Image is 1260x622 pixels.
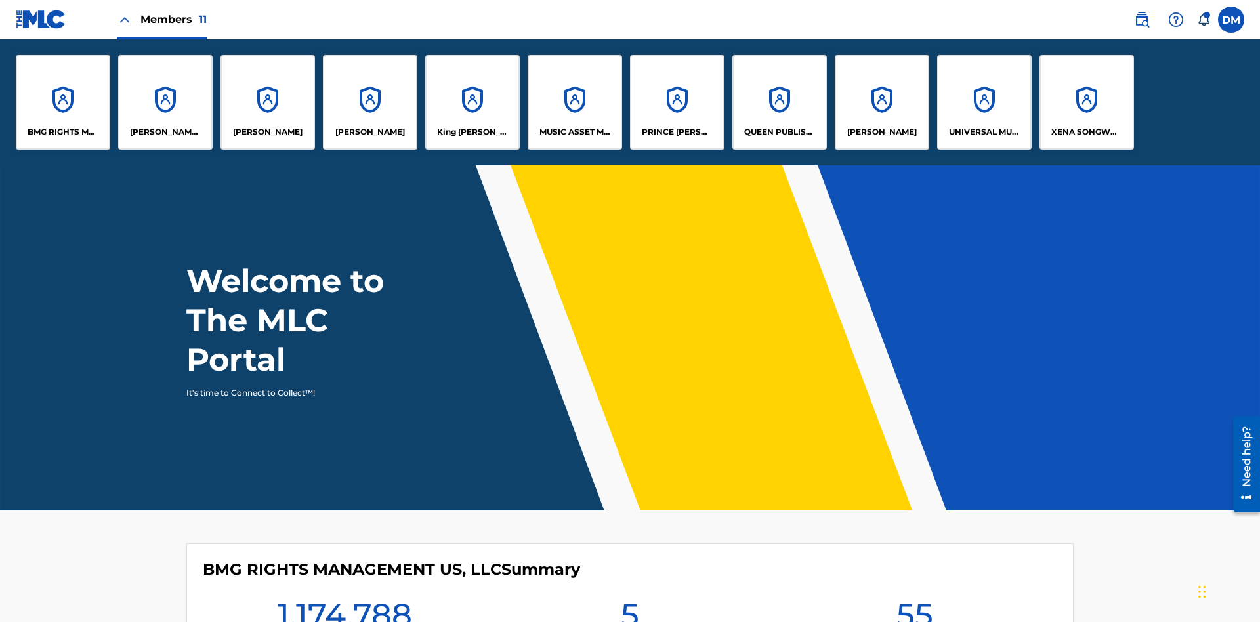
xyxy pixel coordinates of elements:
img: MLC Logo [16,10,66,29]
a: Accounts[PERSON_NAME] [323,55,417,150]
p: King McTesterson [437,126,509,138]
h1: Welcome to The MLC Portal [186,261,432,379]
img: help [1168,12,1184,28]
a: AccountsKing [PERSON_NAME] [425,55,520,150]
div: User Menu [1218,7,1244,33]
iframe: Resource Center [1223,411,1260,519]
span: 11 [199,13,207,26]
p: CLEO SONGWRITER [130,126,201,138]
p: UNIVERSAL MUSIC PUB GROUP [949,126,1020,138]
img: search [1134,12,1150,28]
a: AccountsMUSIC ASSET MANAGEMENT (MAM) [528,55,622,150]
iframe: Chat Widget [1194,559,1260,622]
a: AccountsBMG RIGHTS MANAGEMENT US, LLC [16,55,110,150]
div: Drag [1198,572,1206,612]
p: ELVIS COSTELLO [233,126,303,138]
p: XENA SONGWRITER [1051,126,1123,138]
a: Accounts[PERSON_NAME] [220,55,315,150]
img: Close [117,12,133,28]
p: BMG RIGHTS MANAGEMENT US, LLC [28,126,99,138]
p: PRINCE MCTESTERSON [642,126,713,138]
a: Accounts[PERSON_NAME] SONGWRITER [118,55,213,150]
p: RONALD MCTESTERSON [847,126,917,138]
p: QUEEN PUBLISHA [744,126,816,138]
a: AccountsQUEEN PUBLISHA [732,55,827,150]
p: EYAMA MCSINGER [335,126,405,138]
a: AccountsPRINCE [PERSON_NAME] [630,55,724,150]
h4: BMG RIGHTS MANAGEMENT US, LLC [203,560,580,579]
div: Notifications [1197,13,1210,26]
span: Members [140,12,207,27]
p: MUSIC ASSET MANAGEMENT (MAM) [539,126,611,138]
p: It's time to Connect to Collect™! [186,387,414,399]
a: Public Search [1129,7,1155,33]
div: Help [1163,7,1189,33]
a: Accounts[PERSON_NAME] [835,55,929,150]
a: AccountsUNIVERSAL MUSIC PUB GROUP [937,55,1032,150]
a: AccountsXENA SONGWRITER [1039,55,1134,150]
